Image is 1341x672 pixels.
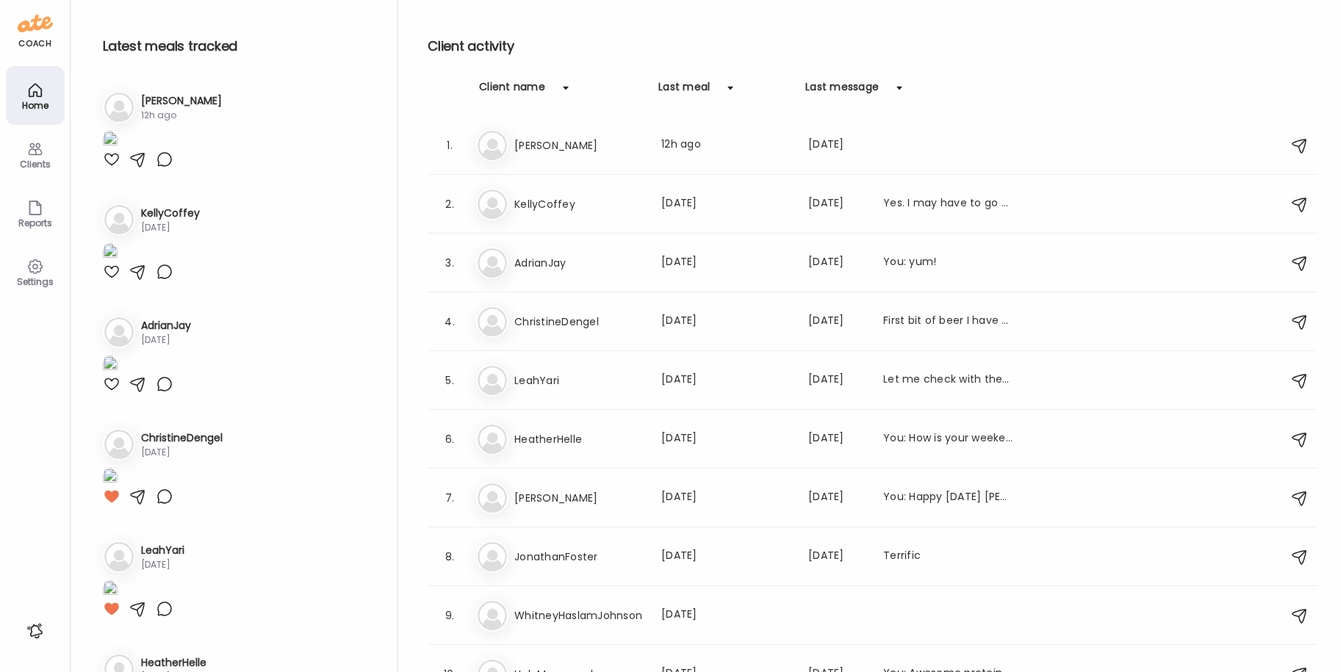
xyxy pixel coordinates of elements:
div: [DATE] [141,221,200,234]
h2: Client activity [428,35,1317,57]
img: ate [18,12,53,35]
div: You: Happy [DATE] [PERSON_NAME]. I hope you had a great week! Do you have any weekend events or d... [883,489,1013,507]
img: bg-avatar-default.svg [104,430,134,459]
h2: Latest meals tracked [103,35,374,57]
div: Let me check with them [DATE] [883,372,1013,389]
div: Settings [9,277,62,286]
div: [DATE] [808,137,866,154]
h3: AdrianJay [141,318,191,333]
div: You: yum! [883,254,1013,272]
div: Client name [479,79,545,103]
div: [DATE] [661,489,791,507]
img: bg-avatar-default.svg [104,93,134,122]
div: Last meal [658,79,710,103]
h3: ChristineDengel [514,313,644,330]
div: 1. [441,137,459,154]
h3: ChristineDengel [141,430,223,446]
div: [DATE] [808,313,866,330]
img: bg-avatar-default.svg [478,248,507,278]
img: bg-avatar-default.svg [478,131,507,160]
div: [DATE] [661,254,791,272]
div: [DATE] [661,313,791,330]
h3: [PERSON_NAME] [141,93,222,109]
div: [DATE] [141,333,191,347]
img: bg-avatar-default.svg [104,542,134,571]
div: coach [18,37,51,50]
h3: HeatherHelle [514,430,644,448]
div: [DATE] [808,489,866,507]
div: [DATE] [661,372,791,389]
img: bg-avatar-default.svg [478,601,507,630]
div: 6. [441,430,459,448]
div: Reports [9,218,62,228]
div: [DATE] [808,548,866,566]
div: You: How is your weekend going? [883,430,1013,448]
h3: KellyCoffey [514,195,644,213]
h3: LeahYari [514,372,644,389]
img: bg-avatar-default.svg [104,205,134,234]
div: [DATE] [661,430,791,448]
div: Home [9,101,62,110]
img: images%2FnIuc6jdPc0TSU2YLwgiPYRrdqFm1%2FGMPqMKyrI7npsqXpT7QJ%2FTgwpzroXvI4jxAgnIT4C_1080 [103,468,118,488]
h3: WhitneyHaslamJohnson [514,607,644,624]
div: [DATE] [661,195,791,213]
div: 2. [441,195,459,213]
div: [DATE] [808,372,866,389]
div: 12h ago [141,109,222,122]
div: 4. [441,313,459,330]
img: bg-avatar-default.svg [478,189,507,219]
h3: HeatherHelle [141,655,206,671]
h3: [PERSON_NAME] [514,489,644,507]
div: 9. [441,607,459,624]
div: 5. [441,372,459,389]
div: [DATE] [661,548,791,566]
div: [DATE] [661,607,791,624]
img: bg-avatar-default.svg [478,542,507,571]
div: 7. [441,489,459,507]
div: [DATE] [141,446,223,459]
img: bg-avatar-default.svg [478,366,507,395]
div: Yes. I may have to go back. So sensitive! [883,195,1013,213]
h3: [PERSON_NAME] [514,137,644,154]
img: bg-avatar-default.svg [478,307,507,336]
h3: KellyCoffey [141,206,200,221]
div: 3. [441,254,459,272]
h3: JonathanFoster [514,548,644,566]
img: images%2FvKBlXzq35hcVvM4ynsPSvBUNQlD3%2FjKPw0duwA6Q85v4FtaBx%2FLRRkXNbAT5LY6WKDNlk8_1080 [103,355,118,375]
div: [DATE] [141,558,184,571]
div: Last message [805,79,879,103]
img: images%2FZ9FsUQaXJiSu2wrJMJP2bdS5VZ13%2FXzReWCLfSy2FVZeK2IQQ%2FnfMIyBLm9wUKqWfSdSJC_1080 [103,131,118,151]
h3: LeahYari [141,543,184,558]
div: [DATE] [808,195,866,213]
img: images%2FY40aEAylEIah0HRoQ0mUD4kfUJP2%2FFKanbJSDrQh8lOGLxzpY%2FDcF7kxuGoALJSi33730b_1080 [103,580,118,600]
div: [DATE] [808,254,866,272]
img: bg-avatar-default.svg [478,483,507,513]
h3: AdrianJay [514,254,644,272]
div: Terrific [883,548,1013,566]
img: bg-avatar-default.svg [478,424,507,454]
div: [DATE] [808,430,866,448]
div: 12h ago [661,137,791,154]
div: Clients [9,159,62,169]
img: images%2FamhTIbco5mTOJTSQzT9sJL9WUN22%2FKYsGvfC1EHRVMUa192cp%2FGsczoG6iXHFXNJYPdntQ_1080 [103,243,118,263]
div: 8. [441,548,459,566]
img: bg-avatar-default.svg [104,317,134,347]
div: First bit of beer I have had in a very long time but the ginger was intriguing and actually was j... [883,313,1013,330]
